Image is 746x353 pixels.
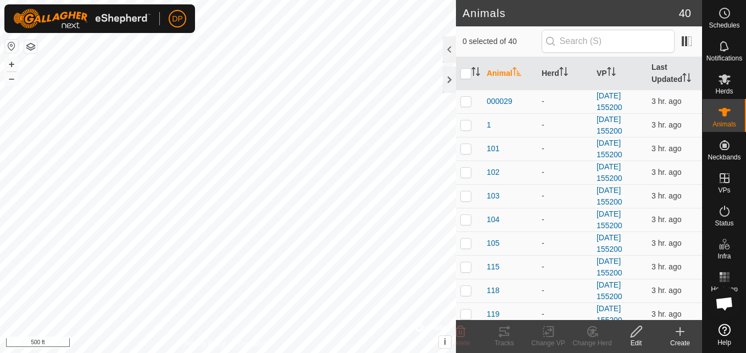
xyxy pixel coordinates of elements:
p-sorticon: Activate to sort [471,69,480,78]
button: Map Layers [24,40,37,53]
button: + [5,58,18,71]
a: [DATE] 155200 [597,209,622,230]
span: 40 [679,5,691,21]
span: 1 [487,119,491,131]
span: 101 [487,143,499,155]
span: Sep 11, 2025, 7:38 PM [652,191,682,200]
span: Status [715,220,733,227]
input: Search (S) [542,30,675,53]
th: Animal [482,57,537,90]
span: Sep 11, 2025, 7:38 PM [652,239,682,247]
h2: Animals [463,7,679,20]
div: Change VP [526,338,570,348]
span: 115 [487,261,499,273]
span: Sep 11, 2025, 7:38 PM [652,120,682,129]
button: Reset Map [5,40,18,53]
div: - [542,143,588,155]
a: [DATE] 155200 [597,257,622,277]
a: [DATE] 155200 [597,280,622,301]
th: Last Updated [647,57,702,90]
a: [DATE] 155200 [597,91,622,112]
div: Open chat [708,287,741,320]
a: Contact Us [239,339,271,349]
div: Edit [614,338,658,348]
div: - [542,214,588,225]
div: - [542,308,588,320]
a: [DATE] 155200 [597,162,622,183]
div: - [542,285,588,296]
p-sorticon: Activate to sort [607,69,616,78]
span: Herds [715,88,733,95]
a: [DATE] 155200 [597,186,622,206]
span: Sep 11, 2025, 7:38 PM [652,144,682,153]
th: Herd [537,57,592,90]
div: - [542,261,588,273]
th: VP [592,57,647,90]
div: Tracks [482,338,526,348]
span: 000029 [487,96,513,107]
img: Gallagher Logo [13,9,151,29]
span: Schedules [709,22,739,29]
p-sorticon: Activate to sort [559,69,568,78]
span: 0 selected of 40 [463,36,542,47]
button: – [5,72,18,85]
span: Help [717,339,731,346]
a: [DATE] 155200 [597,139,622,159]
span: Sep 11, 2025, 7:38 PM [652,97,682,106]
span: 104 [487,214,499,225]
span: 118 [487,285,499,296]
button: i [439,336,451,348]
span: 102 [487,167,499,178]
span: Sep 11, 2025, 7:38 PM [652,310,682,318]
span: Sep 11, 2025, 7:38 PM [652,286,682,295]
div: - [542,238,588,249]
div: - [542,96,588,107]
p-sorticon: Activate to sort [682,75,691,84]
div: - [542,167,588,178]
a: Help [703,319,746,350]
span: Animals [712,121,736,128]
a: [DATE] 155200 [597,304,622,324]
span: Heatmap [711,286,738,293]
span: Sep 11, 2025, 7:38 PM [652,168,682,176]
span: Infra [717,253,731,260]
span: Neckbands [708,154,741,161]
div: Change Herd [570,338,614,348]
div: Create [658,338,702,348]
p-sorticon: Activate to sort [513,69,521,78]
span: Delete [451,339,470,347]
div: - [542,190,588,202]
a: [DATE] 155200 [597,233,622,253]
span: 105 [487,238,499,249]
span: VPs [718,187,730,194]
div: - [542,119,588,131]
span: i [444,337,446,346]
span: Notifications [706,55,742,62]
span: 119 [487,308,499,320]
a: [DATE] 155200 [597,115,622,135]
span: Sep 11, 2025, 7:38 PM [652,262,682,271]
span: DP [172,13,182,25]
span: Sep 11, 2025, 7:38 PM [652,215,682,224]
a: Privacy Policy [185,339,226,349]
span: 103 [487,190,499,202]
